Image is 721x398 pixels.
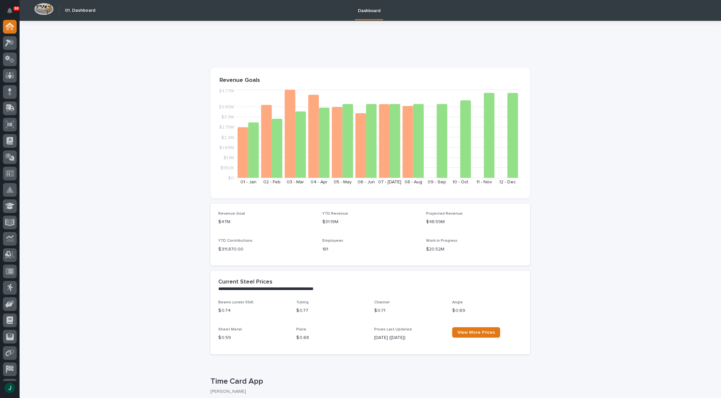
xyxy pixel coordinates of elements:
span: Plate [296,328,306,331]
p: $ 311,870.00 [218,246,314,253]
p: 181 [322,246,419,253]
p: $47M [218,219,314,225]
h2: Current Steel Prices [218,279,272,286]
text: 06 - Jun [358,180,375,184]
tspan: $3.85M [219,105,234,109]
tspan: $1.1M [223,155,234,160]
p: Time Card App [210,377,528,386]
span: Channel [374,300,390,304]
p: $48.59M [426,219,522,225]
tspan: $3.3M [221,115,234,119]
text: 12 - Dec [499,180,516,184]
span: Prices Last Updated [374,328,412,331]
p: $ 0.74 [218,307,288,314]
text: 09 - Sep [428,180,446,184]
a: View More Prices [452,327,500,338]
text: 10 - Oct [453,180,468,184]
h2: 01. Dashboard [65,8,95,13]
tspan: $1.65M [219,145,234,150]
p: $ 0.71 [374,307,444,314]
text: 04 - Apr [311,180,328,184]
span: Tubing [296,300,309,304]
tspan: $2.2M [221,135,234,140]
p: $ 0.77 [296,307,366,314]
text: 02 - Feb [263,180,281,184]
text: 07 - [DATE] [378,180,401,184]
text: 01 - Jan [240,180,256,184]
p: Revenue Goals [220,77,521,84]
p: $ 0.69 [452,307,522,314]
button: users-avatar [3,381,17,395]
text: 03 - Mar [287,180,304,184]
span: Beams (under 55#) [218,300,253,304]
span: View More Prices [457,330,495,335]
p: 98 [14,6,19,11]
span: Projected Revenue [426,212,463,216]
p: $ 0.59 [218,334,288,341]
p: [PERSON_NAME] [210,389,525,394]
img: Workspace Logo [34,3,54,15]
text: 05 - May [334,180,352,184]
text: 08 - Aug [405,180,422,184]
tspan: $550K [220,165,234,170]
button: Notifications [3,4,17,18]
text: 11 - Nov [476,180,492,184]
span: Angle [452,300,463,304]
p: $ 0.68 [296,334,366,341]
div: Notifications98 [8,8,17,18]
span: Employees [322,239,343,243]
span: YTD Revenue [322,212,348,216]
p: $31.19M [322,219,419,225]
p: $20.52M [426,246,522,253]
p: [DATE] ([DATE]) [374,334,444,341]
span: Revenue Goal [218,212,245,216]
tspan: $2.75M [219,125,234,130]
tspan: $0 [228,176,234,180]
span: Work in Progress [426,239,457,243]
tspan: $4.77M [219,89,234,93]
span: YTD Contributions [218,239,253,243]
span: Sheet Metal [218,328,242,331]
